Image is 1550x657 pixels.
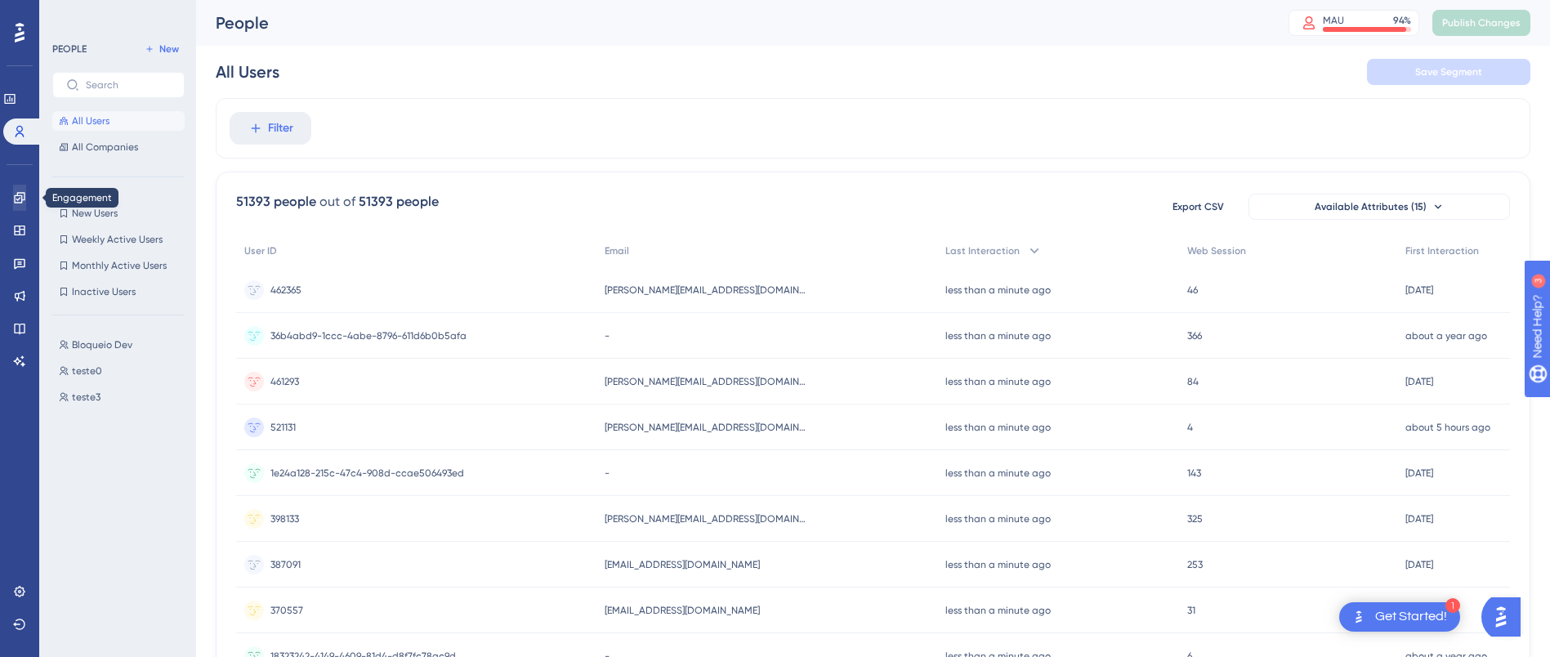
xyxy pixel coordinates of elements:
[270,329,467,342] span: 36b4abd9-1ccc-4abe-8796-611d6b0b5afa
[1405,244,1479,257] span: First Interaction
[52,256,185,275] button: Monthly Active Users
[52,361,194,381] button: teste0
[216,60,279,83] div: All Users
[270,558,301,571] span: 387091
[1315,200,1427,213] span: Available Attributes (15)
[605,558,760,571] span: [EMAIL_ADDRESS][DOMAIN_NAME]
[605,604,760,617] span: [EMAIL_ADDRESS][DOMAIN_NAME]
[52,230,185,249] button: Weekly Active Users
[236,192,316,212] div: 51393 people
[244,244,277,257] span: User ID
[1157,194,1239,220] button: Export CSV
[72,338,132,351] span: Bloqueio Dev
[1187,512,1203,525] span: 325
[1405,422,1490,433] time: about 5 hours ago
[52,111,185,131] button: All Users
[52,203,185,223] button: New Users
[605,421,809,434] span: [PERSON_NAME][EMAIL_ADDRESS][DOMAIN_NAME]
[1187,329,1202,342] span: 366
[1442,16,1521,29] span: Publish Changes
[605,467,610,480] span: -
[945,422,1051,433] time: less than a minute ago
[1187,467,1201,480] span: 143
[1173,200,1224,213] span: Export CSV
[945,559,1051,570] time: less than a minute ago
[945,513,1051,525] time: less than a minute ago
[159,42,179,56] span: New
[1405,330,1487,342] time: about a year ago
[945,605,1051,616] time: less than a minute ago
[1405,513,1433,525] time: [DATE]
[1187,284,1198,297] span: 46
[230,112,311,145] button: Filter
[605,244,629,257] span: Email
[216,11,1248,34] div: People
[72,364,102,378] span: teste0
[86,79,171,91] input: Search
[270,284,302,297] span: 462365
[605,375,809,388] span: [PERSON_NAME][EMAIL_ADDRESS][DOMAIN_NAME]
[945,467,1051,479] time: less than a minute ago
[270,467,464,480] span: 1e24a128-215c-47c4-908d-ccae506493ed
[1481,592,1530,641] iframe: UserGuiding AI Assistant Launcher
[605,329,610,342] span: -
[1393,14,1411,27] div: 94 %
[945,284,1051,296] time: less than a minute ago
[270,421,296,434] span: 521131
[1187,244,1246,257] span: Web Session
[72,114,109,127] span: All Users
[114,8,118,21] div: 3
[52,335,194,355] button: Bloqueio Dev
[319,192,355,212] div: out of
[1367,59,1530,85] button: Save Segment
[1187,375,1199,388] span: 84
[1432,10,1530,36] button: Publish Changes
[605,512,809,525] span: [PERSON_NAME][EMAIL_ADDRESS][DOMAIN_NAME]
[1405,467,1433,479] time: [DATE]
[945,330,1051,342] time: less than a minute ago
[270,604,303,617] span: 370557
[139,39,185,59] button: New
[72,285,136,298] span: Inactive Users
[1187,421,1193,434] span: 4
[1187,604,1195,617] span: 31
[1375,608,1447,626] div: Get Started!
[38,4,102,24] span: Need Help?
[270,512,299,525] span: 398133
[1405,376,1433,387] time: [DATE]
[72,141,138,154] span: All Companies
[52,137,185,157] button: All Companies
[1187,558,1203,571] span: 253
[52,282,185,302] button: Inactive Users
[72,233,163,246] span: Weekly Active Users
[1248,194,1510,220] button: Available Attributes (15)
[72,259,167,272] span: Monthly Active Users
[270,375,299,388] span: 461293
[72,207,118,220] span: New Users
[1339,602,1460,632] div: Open Get Started! checklist, remaining modules: 1
[1405,284,1433,296] time: [DATE]
[52,42,87,56] div: PEOPLE
[1405,559,1433,570] time: [DATE]
[605,284,809,297] span: [PERSON_NAME][EMAIL_ADDRESS][DOMAIN_NAME]
[72,391,101,404] span: teste3
[268,118,293,138] span: Filter
[1349,607,1369,627] img: launcher-image-alternative-text
[1445,598,1460,613] div: 1
[945,376,1051,387] time: less than a minute ago
[359,192,439,212] div: 51393 people
[1415,65,1482,78] span: Save Segment
[945,244,1020,257] span: Last Interaction
[52,387,194,407] button: teste3
[1323,14,1344,27] div: MAU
